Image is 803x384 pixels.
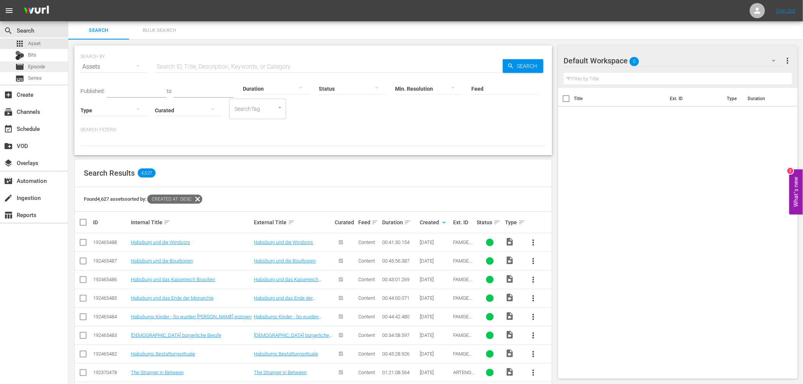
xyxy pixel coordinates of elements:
[4,142,13,151] span: VOD
[131,218,252,227] div: Internal Title
[529,275,538,284] span: more_vert
[382,218,418,227] div: Duration
[505,237,515,246] span: Video
[131,295,214,301] a: Habsburg und das Ende der Monarchie
[529,294,538,303] span: more_vert
[84,168,135,178] span: Search Results
[524,233,543,252] button: more_vert
[505,367,515,376] span: Video
[665,88,722,109] th: Ext. ID
[335,219,356,225] div: Curated
[420,370,451,375] div: [DATE]
[93,332,129,338] div: 192465483
[15,39,24,48] span: Asset
[382,295,418,301] div: 00:44:00.071
[358,295,375,301] span: Content
[420,277,451,282] div: [DATE]
[28,40,41,47] span: Asset
[254,277,322,288] a: Habsburg und das Kaiserreich Brasilien
[382,314,418,319] div: 00:44:42.480
[4,107,13,116] span: Channels
[4,159,13,168] span: Overlays
[93,258,129,264] div: 192465487
[505,312,515,321] span: Video
[28,51,36,59] span: Bits
[524,345,543,363] button: more_vert
[358,218,379,227] div: Feed
[743,88,789,109] th: Duration
[453,277,474,288] span: FAMGER0097R
[93,295,129,301] div: 192465485
[404,219,411,226] span: sort
[93,219,129,225] div: ID
[28,63,45,71] span: Episode
[84,196,202,202] span: Found 4,627 assets sorted by:
[453,314,474,325] span: FAMGER0098R
[453,219,474,225] div: Ext. ID
[524,308,543,326] button: more_vert
[505,218,522,227] div: Type
[524,326,543,345] button: more_vert
[503,59,543,73] button: Search
[529,331,538,340] span: more_vert
[529,312,538,321] span: more_vert
[453,370,474,381] span: ARTENG274
[93,370,129,375] div: 192370478
[254,314,322,325] a: Habsburgs Kinder - So wurden [PERSON_NAME] erzogen
[524,289,543,307] button: more_vert
[420,239,451,245] div: [DATE]
[131,277,215,282] a: Habsburg und das Kaiserreich Brasilien
[776,8,796,14] a: Sign Out
[524,252,543,270] button: more_vert
[505,293,515,302] span: Video
[131,332,221,338] a: [DEMOGRAPHIC_DATA] bürgerliche Berufe
[15,74,24,83] span: Series
[529,238,538,247] span: more_vert
[505,349,515,358] span: Video
[529,349,538,359] span: more_vert
[783,52,792,70] button: more_vert
[4,26,13,35] span: Search
[134,26,185,35] span: Bulk Search
[15,62,24,71] span: Episode
[453,332,474,344] span: FAMGER0099R
[524,364,543,382] button: more_vert
[80,127,546,133] p: Search Filters:
[4,211,13,220] span: Reports
[93,277,129,282] div: 192465486
[524,271,543,289] button: more_vert
[420,332,451,338] div: [DATE]
[80,88,105,94] span: Published:
[164,219,170,226] span: sort
[18,2,55,20] img: ans4CAIJ8jUAAAAAAAAAAAAAAAAAAAAAAAAgQb4GAAAAAAAAAAAAAAAAAAAAAAAAJMjXAAAAAAAAAAAAAAAAAAAAAAAAgAT5G...
[494,219,501,226] span: sort
[73,26,124,35] span: Search
[564,50,783,71] div: Default Workspace
[441,219,447,226] span: keyboard_arrow_down
[254,218,332,227] div: External Title
[787,168,794,174] div: 2
[28,74,42,82] span: Series
[131,370,184,375] a: The Stranger in Between
[93,314,129,319] div: 192465484
[131,258,193,264] a: Habsburg und die Bourbonen
[382,258,418,264] div: 00:45:56.387
[254,370,307,375] a: The Stranger in Between
[167,88,172,94] span: to
[254,351,318,357] a: Habsburgs Bestattungsrituale
[358,314,375,319] span: Content
[722,88,743,109] th: Type
[93,239,129,245] div: 192465488
[254,258,316,264] a: Habsburg und die Bourbonen
[789,170,803,215] button: Open Feedback Widget
[382,351,418,357] div: 00:45:28.926
[505,274,515,283] span: Video
[131,314,252,319] a: Habsburgs Kinder - So wurden [PERSON_NAME] erzogen
[382,277,418,282] div: 00:43:01.269
[131,239,190,245] a: Habsburg und die Windsors
[254,332,332,344] a: [DEMOGRAPHIC_DATA] bürgerliche Berufe
[15,51,24,60] div: Bits
[5,6,14,15] span: menu
[358,239,375,245] span: Content
[358,351,375,357] span: Content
